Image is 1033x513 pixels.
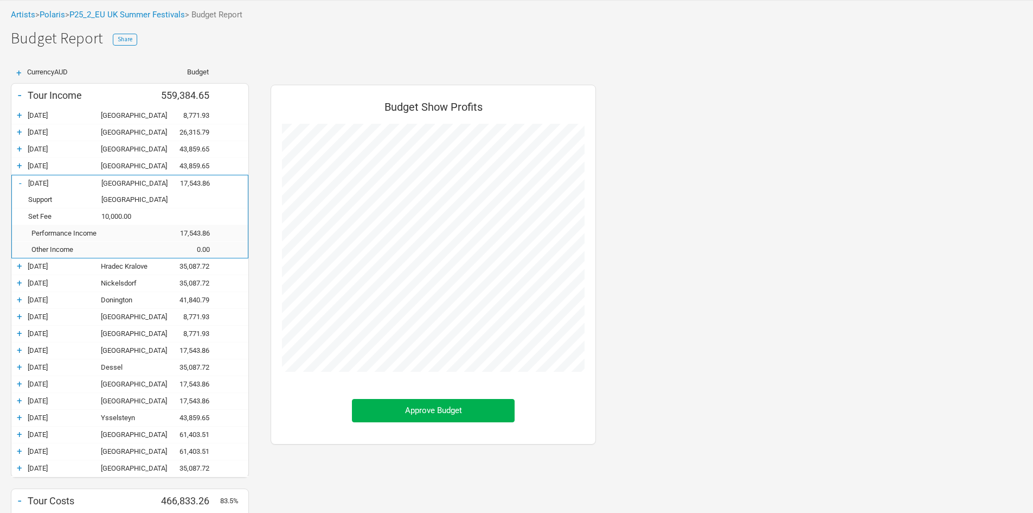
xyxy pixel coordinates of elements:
div: Gdańsk [101,128,155,136]
div: 559,384.65 [155,90,220,101]
div: 14-Jun-25 [28,296,101,304]
div: - [11,493,28,508]
div: 43,859.65 [155,145,220,153]
div: 35,087.72 [155,464,220,472]
div: 16-Jun-25 [28,313,101,321]
div: 17,543.86 [156,179,221,187]
div: 17,543.86 [155,380,220,388]
div: Performance Income [28,229,156,237]
div: 41,840.79 [155,296,220,304]
div: Tour Costs [28,495,155,506]
div: + [11,463,28,473]
a: P25_2_EU UK Summer Festivals [69,10,185,20]
div: Nuremberg [101,145,155,153]
div: 35,087.72 [155,262,220,270]
div: Support [28,195,101,204]
div: 17,543.86 [156,229,221,237]
div: 11-Jun-25 [28,262,101,270]
div: 10-Jun-25 [28,179,101,187]
div: 17,543.86 [155,397,220,405]
div: Frankfurt [101,346,155,354]
div: - [11,87,28,103]
div: 35,087.72 [155,363,220,371]
div: + [11,261,28,271]
div: 12-Jun-25 [28,279,101,287]
div: 26,315.79 [155,128,220,136]
div: Nürburg [101,162,155,170]
div: Budget Show Profits [282,96,585,124]
div: + [11,160,28,171]
div: 61,403.51 [155,430,220,439]
div: 27-Jun-25 [28,430,101,439]
div: + [11,412,28,423]
div: Other Income [28,245,156,254]
div: 29-Jun-25 [28,464,101,472]
div: Münster [101,430,155,439]
div: 19-Jun-25 [28,346,101,354]
div: - [12,178,28,188]
div: 28-Jun-25 [28,447,101,455]
div: + [11,328,28,339]
div: + [11,345,28,356]
div: 17-Jun-25 [28,330,101,338]
div: + [11,143,28,154]
span: > [35,11,65,19]
div: 8,771.93 [155,330,220,338]
div: Helsinki [101,464,155,472]
div: + [11,68,27,78]
div: Ljubljana [101,330,155,338]
div: 20-Jun-25 [28,363,101,371]
a: Artists [11,10,35,20]
div: 8,771.93 [155,313,220,321]
div: + [11,429,28,440]
div: + [11,378,28,389]
div: + [11,362,28,372]
div: Budget [155,68,209,75]
div: + [11,446,28,457]
div: 21-Jun-25 [28,380,101,388]
div: + [11,311,28,322]
span: Approve Budget [405,406,462,415]
div: Donington [101,296,155,304]
a: Polaris [40,10,65,20]
div: + [11,395,28,406]
div: 23-Jun-25 [28,397,101,405]
div: Ysselsteyn [101,414,155,422]
div: + [11,294,28,305]
span: Share [118,35,132,43]
div: + [11,126,28,137]
div: Nickelsdorf [101,279,155,287]
div: 05-Jun-25 [28,128,101,136]
div: Dessel [101,363,155,371]
button: Share [113,34,137,46]
div: Leipzig [101,447,155,455]
div: + [11,110,28,121]
div: 61,403.51 [155,447,220,455]
div: Hanover [101,179,156,187]
div: Hradec Kralove [101,262,155,270]
div: 35,087.72 [155,279,220,287]
div: Tour Income [28,90,155,101]
div: 26-Jun-25 [28,414,101,422]
span: Currency AUD [27,68,68,76]
div: Zürich [101,111,155,119]
div: 43,859.65 [155,162,220,170]
div: 07-Jun-25 [28,145,101,153]
span: > [65,11,185,19]
h1: Budget Report [11,30,1033,47]
div: 0.00 [156,245,221,254]
span: > Budget Report [185,11,242,19]
div: 10,000.00 [101,212,156,220]
div: 17,543.86 [155,346,220,354]
button: Approve Budget [352,399,515,422]
div: 8,771.93 [155,111,220,119]
div: Expo Plaza [101,195,156,204]
div: 08-Jun-25 [28,162,101,170]
div: 03-Jun-25 [28,111,101,119]
div: Berlin [101,397,155,405]
div: 466,833.26 [155,495,220,506]
div: Set Fee [28,212,101,220]
div: Budapest [101,313,155,321]
div: 43,859.65 [155,414,220,422]
div: 83.5% [220,497,247,505]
